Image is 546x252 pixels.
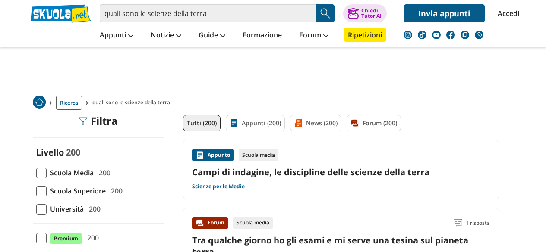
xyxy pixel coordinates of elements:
[36,146,64,158] label: Livello
[47,203,84,215] span: Università
[297,28,331,44] a: Forum
[148,28,183,44] a: Notizie
[350,119,359,128] img: Forum filtro contenuto
[230,119,238,128] img: Appunti filtro contenuto
[226,115,285,131] a: Appunti (200)
[47,185,106,196] span: Scuola Superiore
[461,31,469,39] img: twitch
[418,31,426,39] img: tiktok
[343,4,387,22] button: ChiediTutor AI
[183,115,221,131] a: Tutti (200)
[79,115,118,127] div: Filtra
[192,217,228,229] div: Forum
[239,149,278,161] div: Scuola media
[316,4,335,22] button: Search Button
[361,8,382,19] div: Chiedi Tutor AI
[85,203,101,215] span: 200
[33,96,46,109] img: Home
[56,96,82,110] a: Ricerca
[92,96,174,110] span: quali sono le scienze della terra
[196,28,227,44] a: Guide
[84,232,99,243] span: 200
[498,4,516,22] a: Accedi
[66,146,80,158] span: 200
[475,31,483,39] img: WhatsApp
[347,115,401,131] a: Forum (200)
[192,166,490,178] a: Campi di indagine, le discipline delle scienze della terra
[47,167,94,178] span: Scuola Media
[192,149,234,161] div: Appunto
[454,219,462,227] img: Commenti lettura
[233,217,273,229] div: Scuola media
[240,28,284,44] a: Formazione
[33,96,46,110] a: Home
[95,167,110,178] span: 200
[446,31,455,39] img: facebook
[319,7,332,20] img: Cerca appunti, riassunti o versioni
[294,119,303,128] img: News filtro contenuto
[100,4,316,22] input: Cerca appunti, riassunti o versioni
[344,28,386,42] a: Ripetizioni
[196,219,204,227] img: Forum contenuto
[50,233,82,244] span: Premium
[404,31,412,39] img: instagram
[466,217,490,229] span: 1 risposta
[432,31,441,39] img: youtube
[404,4,485,22] a: Invia appunti
[192,183,245,190] a: Scienze per le Medie
[98,28,136,44] a: Appunti
[290,115,341,131] a: News (200)
[196,151,204,159] img: Appunti contenuto
[107,185,123,196] span: 200
[79,117,87,125] img: Filtra filtri mobile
